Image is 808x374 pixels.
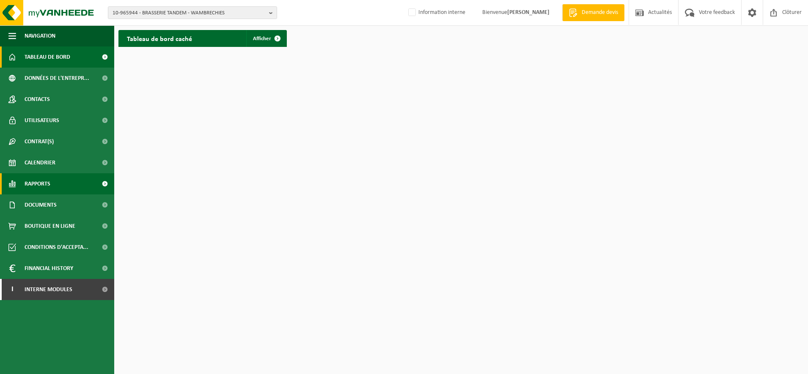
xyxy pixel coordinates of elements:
[580,8,620,17] span: Demande devis
[25,89,50,110] span: Contacts
[246,30,286,47] a: Afficher
[108,6,277,19] button: 10-965944 - BRASSERIE TANDEM - WAMBRECHIES
[25,25,55,46] span: Navigation
[25,258,73,279] span: Financial History
[25,152,55,173] span: Calendrier
[25,173,50,194] span: Rapports
[25,216,75,237] span: Boutique en ligne
[25,68,89,89] span: Données de l'entrepr...
[562,4,624,21] a: Demande devis
[25,46,70,68] span: Tableau de bord
[507,9,550,16] strong: [PERSON_NAME]
[25,110,59,131] span: Utilisateurs
[25,194,57,216] span: Documents
[113,7,266,19] span: 10-965944 - BRASSERIE TANDEM - WAMBRECHIES
[25,237,88,258] span: Conditions d'accepta...
[253,36,271,41] span: Afficher
[118,30,201,46] h2: Tableau de bord caché
[8,279,16,300] span: I
[25,279,72,300] span: Interne modules
[407,6,465,19] label: Information interne
[25,131,54,152] span: Contrat(s)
